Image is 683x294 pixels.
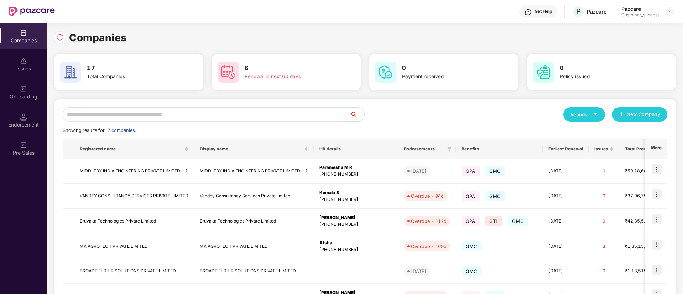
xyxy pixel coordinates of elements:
div: [PHONE_NUMBER] [319,221,392,228]
img: svg+xml;base64,PHN2ZyB4bWxucz0iaHR0cDovL3d3dy53My5vcmcvMjAwMC9zdmciIHdpZHRoPSI2MCIgaGVpZ2h0PSI2MC... [533,62,554,83]
img: svg+xml;base64,PHN2ZyB4bWxucz0iaHR0cDovL3d3dy53My5vcmcvMjAwMC9zdmciIHdpZHRoPSI2MCIgaGVpZ2h0PSI2MC... [375,62,396,83]
span: GMC [485,166,505,176]
span: caret-down [593,112,598,117]
span: Registered name [80,146,183,152]
td: [DATE] [543,184,589,209]
div: ₹1,18,519.2 [625,268,661,274]
img: svg+xml;base64,PHN2ZyB3aWR0aD0iMjAiIGhlaWdodD0iMjAiIHZpZXdCb3g9IjAgMCAyMCAyMCIgZmlsbD0ibm9uZSIgeG... [20,141,27,149]
span: GMC [485,191,505,201]
div: ₹37,96,798.68 [625,193,661,199]
h3: 0 [402,64,492,73]
div: 0 [594,268,614,274]
span: Total Premium [625,146,655,152]
td: BROADFIELD HR SOLUTIONS PRIVATE LIMITED [194,259,314,284]
span: GMC [508,216,528,226]
div: Pazcare [587,8,606,15]
img: svg+xml;base64,PHN2ZyB4bWxucz0iaHR0cDovL3d3dy53My5vcmcvMjAwMC9zdmciIHdpZHRoPSI2MCIgaGVpZ2h0PSI2MC... [218,62,239,83]
th: Earliest Renewal [543,139,589,159]
div: Afsha [319,240,392,246]
div: Payment received [402,73,492,81]
img: icon [652,214,662,224]
td: VANDEY CONSULTANCY SERVICES PRIVATE LIMITED [74,184,194,209]
img: icon [652,240,662,250]
span: GPA [462,166,480,176]
img: svg+xml;base64,PHN2ZyBpZD0iRHJvcGRvd24tMzJ4MzIiIHhtbG5zPSJodHRwOi8vd3d3LnczLm9yZy8yMDAwL3N2ZyIgd2... [667,9,673,14]
h3: 6 [245,64,334,73]
h1: Companies [69,30,127,46]
img: svg+xml;base64,PHN2ZyBpZD0iSGVscC0zMngzMiIgeG1sbnM9Imh0dHA6Ly93d3cudzMub3JnLzIwMDAvc3ZnIiB3aWR0aD... [525,9,532,16]
span: Endorsements [404,146,444,152]
div: [DATE] [411,268,426,275]
span: Display name [200,146,303,152]
h3: 17 [87,64,177,73]
span: search [350,112,364,117]
th: Display name [194,139,314,159]
span: filter [446,145,453,153]
div: [DATE] [411,167,426,175]
td: MIDDLEBY INDIA ENGINEERING PRIVATE LIMITED - 1 [194,159,314,184]
span: plus [619,112,624,118]
img: svg+xml;base64,PHN2ZyB4bWxucz0iaHR0cDovL3d3dy53My5vcmcvMjAwMC9zdmciIHdpZHRoPSI2MCIgaGVpZ2h0PSI2MC... [60,62,81,83]
td: [DATE] [543,259,589,284]
td: BROADFIELD HR SOLUTIONS PRIVATE LIMITED [74,259,194,284]
div: Policy issued [560,73,650,81]
div: Overdue - 94d [411,192,444,199]
div: 0 [594,168,614,175]
span: P [576,7,581,16]
span: GPA [462,191,480,201]
div: Renewal in next 60 days [245,73,334,81]
img: svg+xml;base64,PHN2ZyBpZD0iSXNzdWVzX2Rpc2FibGVkIiB4bWxucz0iaHR0cDovL3d3dy53My5vcmcvMjAwMC9zdmciIH... [20,57,27,64]
span: 17 companies. [105,128,136,133]
img: icon [652,189,662,199]
img: svg+xml;base64,PHN2ZyBpZD0iUmVsb2FkLTMyeDMyIiB4bWxucz0iaHR0cDovL3d3dy53My5vcmcvMjAwMC9zdmciIHdpZH... [56,34,63,41]
th: Registered name [74,139,194,159]
span: Issues [594,146,608,152]
span: New Company [627,111,661,118]
td: MK AGROTECH PRIVATE LIMITED [74,234,194,259]
span: GMC [462,266,482,276]
div: Get Help [535,9,552,14]
div: 0 [594,193,614,199]
div: [PERSON_NAME] [319,214,392,221]
div: [PHONE_NUMBER] [319,246,392,253]
span: GTL [485,216,503,226]
div: Overdue - 112d [411,218,447,225]
button: search [350,107,365,122]
img: svg+xml;base64,PHN2ZyB3aWR0aD0iMTQuNSIgaGVpZ2h0PSIxNC41IiB2aWV3Qm94PSIwIDAgMTYgMTYiIGZpbGw9Im5vbm... [20,113,27,121]
th: Total Premium [619,139,666,159]
div: Reports [570,111,598,118]
td: [DATE] [543,159,589,184]
img: svg+xml;base64,PHN2ZyB3aWR0aD0iMjAiIGhlaWdodD0iMjAiIHZpZXdCb3g9IjAgMCAyMCAyMCIgZmlsbD0ibm9uZSIgeG... [20,85,27,92]
td: Eruvaka Technologies Private Limited [74,209,194,234]
td: [DATE] [543,234,589,259]
td: MK AGROTECH PRIVATE LIMITED [194,234,314,259]
div: ₹1,35,15,875.76 [625,243,661,250]
span: GMC [462,241,482,251]
img: New Pazcare Logo [9,7,55,16]
th: HR details [314,139,398,159]
span: Showing results for [63,128,136,133]
div: Paramesha M R [319,164,392,171]
div: [PHONE_NUMBER] [319,196,392,203]
div: Customer_success [621,12,659,18]
td: Eruvaka Technologies Private Limited [194,209,314,234]
div: Total Companies [87,73,177,81]
th: More [645,139,667,159]
h3: 0 [560,64,650,73]
span: GPA [462,216,480,226]
img: svg+xml;base64,PHN2ZyBpZD0iQ29tcGFuaWVzIiB4bWxucz0iaHR0cDovL3d3dy53My5vcmcvMjAwMC9zdmciIHdpZHRoPS... [20,29,27,36]
div: 0 [594,218,614,225]
div: Pazcare [621,5,659,12]
div: 3 [594,243,614,250]
button: plusNew Company [612,107,667,122]
th: Issues [589,139,619,159]
th: Benefits [456,139,543,159]
td: MIDDLEBY INDIA ENGINEERING PRIVATE LIMITED - 1 [74,159,194,184]
div: Overdue - 169d [411,243,447,250]
img: icon [652,265,662,275]
div: [PHONE_NUMBER] [319,171,392,178]
td: Vandey Consultancy Services Private limited [194,184,314,209]
img: icon [652,164,662,174]
div: ₹59,18,680.58 [625,168,661,175]
div: Komala S [319,189,392,196]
